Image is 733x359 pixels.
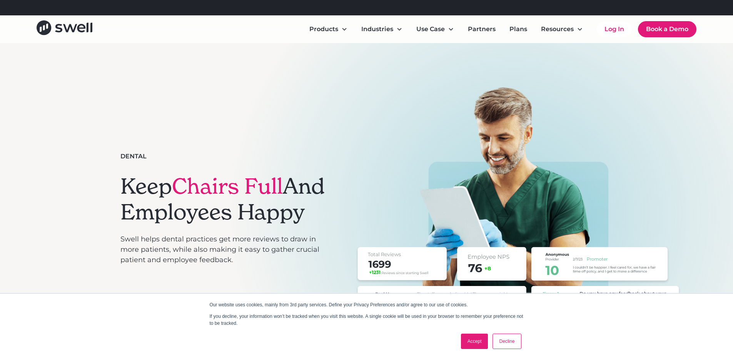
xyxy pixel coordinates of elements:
[416,25,445,34] div: Use Case
[493,334,521,349] a: Decline
[309,25,338,34] div: Products
[410,22,460,37] div: Use Case
[37,20,92,38] a: home
[638,21,696,37] a: Book a Demo
[361,25,393,34] div: Industries
[354,86,682,343] img: A smiling dentist in green scrubs, looking at an iPad that shows some of the reviews that have be...
[120,152,147,161] div: Dental
[172,173,283,200] span: Chairs Full
[210,313,524,327] p: If you decline, your information won’t be tracked when you visit this website. A single cookie wi...
[303,22,354,37] div: Products
[462,22,502,37] a: Partners
[355,22,409,37] div: Industries
[210,301,524,308] p: Our website uses cookies, mainly from 3rd party services. Define your Privacy Preferences and/or ...
[503,22,533,37] a: Plans
[461,334,488,349] a: Accept
[597,22,632,37] a: Log In
[541,25,574,34] div: Resources
[120,234,327,265] p: Swell helps dental practices get more reviews to draw in more patients, while also making it easy...
[535,22,589,37] div: Resources
[120,173,327,225] h1: Keep And Employees Happy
